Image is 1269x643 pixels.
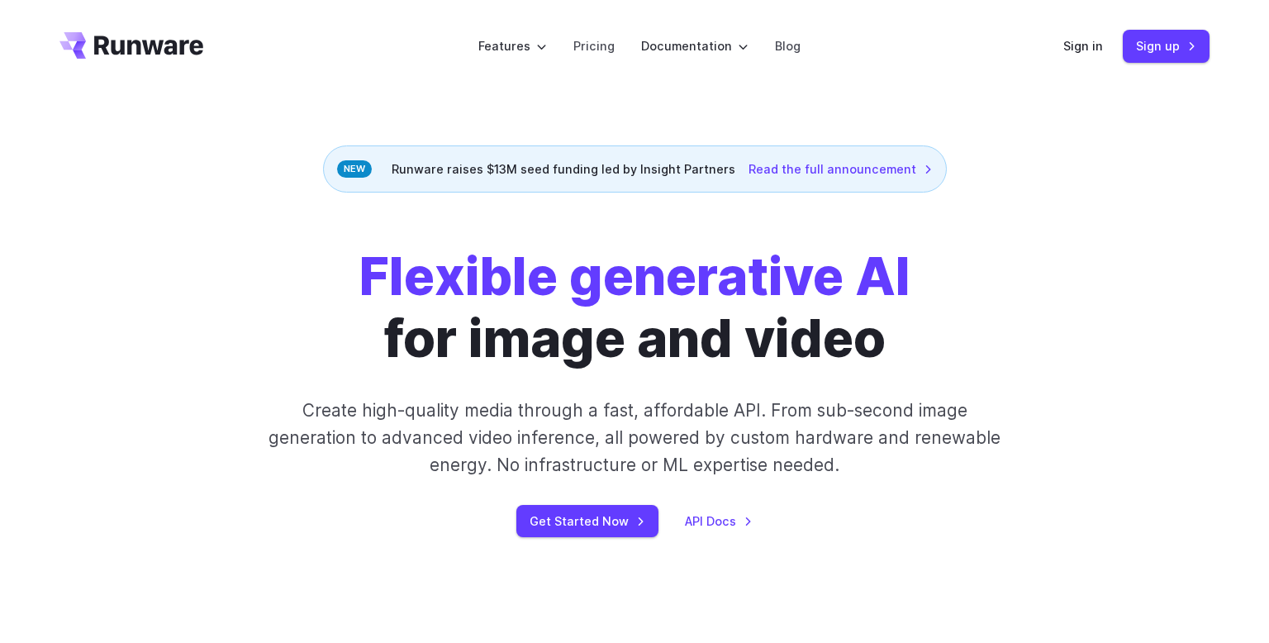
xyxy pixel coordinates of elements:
a: Pricing [573,36,615,55]
strong: Flexible generative AI [359,245,910,307]
div: Runware raises $13M seed funding led by Insight Partners [323,145,947,193]
a: Get Started Now [516,505,658,537]
a: API Docs [685,512,753,531]
a: Blog [775,36,801,55]
label: Documentation [641,36,749,55]
a: Read the full announcement [749,160,933,179]
a: Sign up [1123,30,1210,62]
a: Sign in [1063,36,1103,55]
p: Create high-quality media through a fast, affordable API. From sub-second image generation to adv... [267,397,1003,479]
h1: for image and video [359,245,910,370]
label: Features [478,36,547,55]
a: Go to / [59,32,203,59]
